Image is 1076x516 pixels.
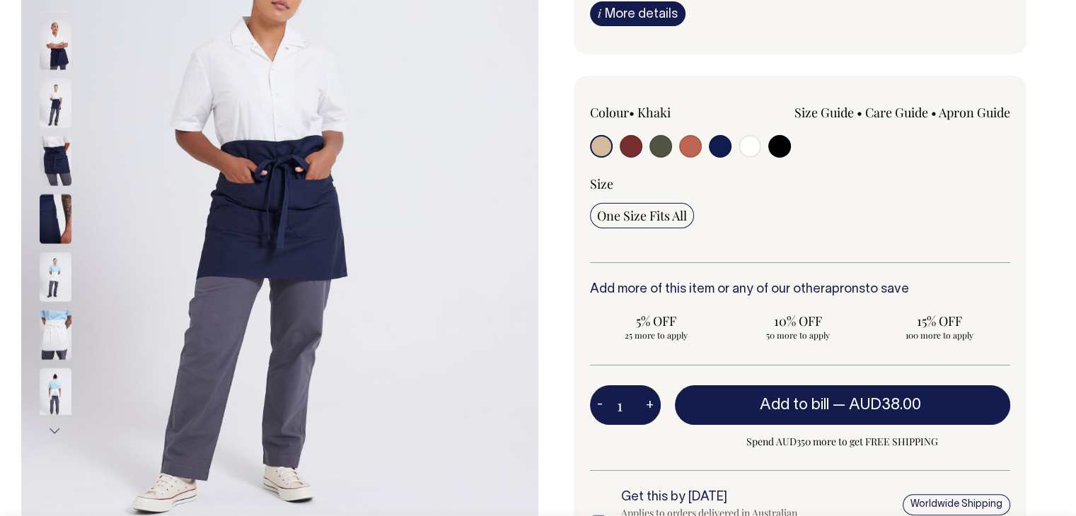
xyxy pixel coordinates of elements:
h6: Add more of this item or any of our other to save [590,283,1011,297]
span: — [833,398,925,412]
span: • [931,104,937,121]
input: 15% OFF 100 more to apply [873,308,1006,345]
span: One Size Fits All [597,207,687,224]
button: Add to bill —AUD38.00 [675,385,1011,425]
input: 5% OFF 25 more to apply [590,308,723,345]
h6: Get this by [DATE] [621,491,819,505]
img: dark-navy [40,78,71,128]
a: aprons [825,283,865,295]
span: • [629,104,635,121]
div: Colour [590,104,758,121]
span: 50 more to apply [739,329,857,341]
input: One Size Fits All [590,203,694,228]
span: i [598,6,601,20]
img: dark-navy [40,20,71,70]
a: Care Guide [865,104,928,121]
span: 25 more to apply [597,329,716,341]
input: 10% OFF 50 more to apply [731,308,864,345]
span: 10% OFF [739,312,857,329]
span: 5% OFF [597,312,716,329]
span: 15% OFF [880,312,999,329]
img: dark-navy [40,136,71,186]
a: iMore details [590,1,685,26]
img: dark-navy [40,194,71,244]
button: + [639,391,661,419]
label: Khaki [637,104,671,121]
button: - [590,391,610,419]
span: • [857,104,862,121]
button: Next [45,415,66,447]
a: Apron Guide [939,104,1010,121]
div: Size [590,175,1011,192]
img: off-white [40,252,71,302]
span: 100 more to apply [880,329,999,341]
span: AUD38.00 [849,398,921,412]
img: off-white [40,310,71,360]
span: Spend AUD350 more to get FREE SHIPPING [675,433,1011,450]
a: Size Guide [794,104,854,121]
span: Add to bill [760,398,829,412]
img: off-white [40,368,71,418]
